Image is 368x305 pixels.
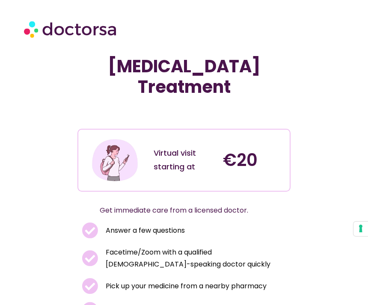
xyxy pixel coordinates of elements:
h1: [MEDICAL_DATA] Treatment [77,56,291,97]
div: Virtual visit starting at [154,146,214,174]
h4: €20 [223,150,283,170]
img: Illustration depicting a young woman in a casual outfit, engaged with her smartphone. She has a p... [91,136,139,184]
p: Get immediate care from a licensed doctor. [77,204,270,216]
span: Pick up your medicine from a nearby pharmacy [104,280,267,292]
button: Your consent preferences for tracking technologies [353,222,368,236]
span: Facetime/Zoom with a qualified [DEMOGRAPHIC_DATA]-speaking doctor quickly​ [104,246,286,270]
iframe: Customer reviews powered by Trustpilot [82,110,286,120]
span: Answer a few questions [104,225,185,237]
